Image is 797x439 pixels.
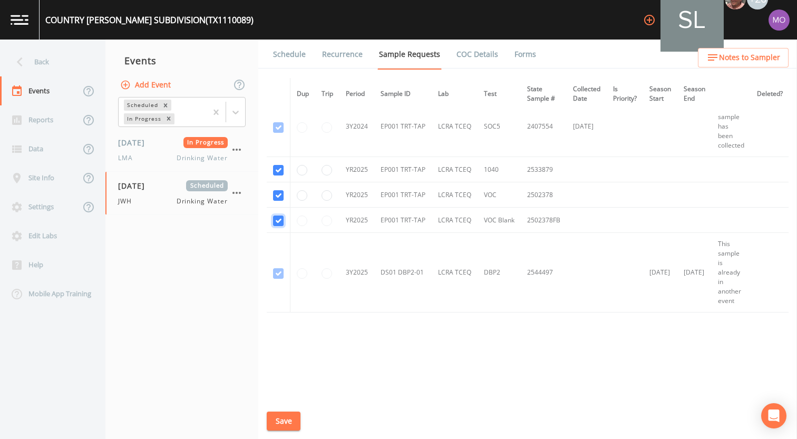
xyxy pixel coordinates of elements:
[374,208,432,233] td: EP001 TRT-TAP
[377,40,442,70] a: Sample Requests
[677,233,712,313] td: [DATE]
[186,180,228,191] span: Scheduled
[339,182,374,208] td: YR2025
[177,153,228,163] span: Drinking Water
[478,208,521,233] td: VOC Blank
[124,100,160,111] div: Scheduled
[478,78,521,110] th: Test
[118,75,175,95] button: Add Event
[45,14,254,26] div: COUNTRY [PERSON_NAME] SUBDIVISION (TX1110089)
[118,137,152,148] span: [DATE]
[271,40,307,69] a: Schedule
[105,172,258,215] a: [DATE]ScheduledJWHDrinking Water
[105,47,258,74] div: Events
[432,208,478,233] td: LCRA TCEQ
[163,113,174,124] div: Remove In Progress
[11,15,28,25] img: logo
[315,78,339,110] th: Trip
[751,78,789,110] th: Deleted?
[374,96,432,157] td: EP001 TRT-TAP
[183,137,228,148] span: In Progress
[521,96,567,157] td: 2407554
[432,78,478,110] th: Lab
[712,96,751,157] td: This sample has been collected
[339,233,374,313] td: 3Y2025
[521,233,567,313] td: 2544497
[478,157,521,182] td: 1040
[339,96,374,157] td: 3Y2024
[712,233,751,313] td: This sample is already in another event
[513,40,538,69] a: Forms
[374,78,432,110] th: Sample ID
[118,153,139,163] span: LMA
[719,51,780,64] span: Notes to Sampler
[761,403,786,428] div: Open Intercom Messenger
[698,48,789,67] button: Notes to Sampler
[478,233,521,313] td: DBP2
[521,78,567,110] th: State Sample #
[290,78,316,110] th: Dup
[124,113,163,124] div: In Progress
[521,157,567,182] td: 2533879
[339,208,374,233] td: YR2025
[339,157,374,182] td: YR2025
[339,78,374,110] th: Period
[177,197,228,206] span: Drinking Water
[432,157,478,182] td: LCRA TCEQ
[567,78,607,110] th: Collected Date
[432,233,478,313] td: LCRA TCEQ
[521,208,567,233] td: 2502378FB
[267,412,300,431] button: Save
[643,233,677,313] td: [DATE]
[769,9,790,31] img: 4e251478aba98ce068fb7eae8f78b90c
[374,157,432,182] td: EP001 TRT-TAP
[374,182,432,208] td: EP001 TRT-TAP
[432,182,478,208] td: LCRA TCEQ
[607,78,643,110] th: Is Priority?
[478,182,521,208] td: VOC
[677,78,712,110] th: Season End
[374,233,432,313] td: DS01 DBP2-01
[432,96,478,157] td: LCRA TCEQ
[118,180,152,191] span: [DATE]
[478,96,521,157] td: SOC5
[320,40,364,69] a: Recurrence
[118,197,138,206] span: JWH
[105,129,258,172] a: [DATE]In ProgressLMADrinking Water
[455,40,500,69] a: COC Details
[567,96,607,157] td: [DATE]
[521,182,567,208] td: 2502378
[643,78,677,110] th: Season Start
[160,100,171,111] div: Remove Scheduled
